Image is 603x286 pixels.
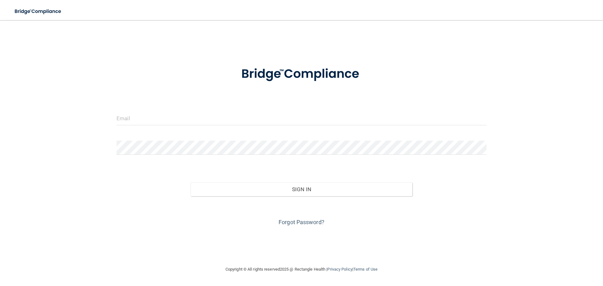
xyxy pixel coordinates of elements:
[228,58,375,90] img: bridge_compliance_login_screen.278c3ca4.svg
[353,267,378,272] a: Terms of Use
[187,259,416,279] div: Copyright © All rights reserved 2025 @ Rectangle Health | |
[279,219,324,225] a: Forgot Password?
[9,5,67,18] img: bridge_compliance_login_screen.278c3ca4.svg
[327,267,352,272] a: Privacy Policy
[117,111,486,125] input: Email
[191,182,413,196] button: Sign In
